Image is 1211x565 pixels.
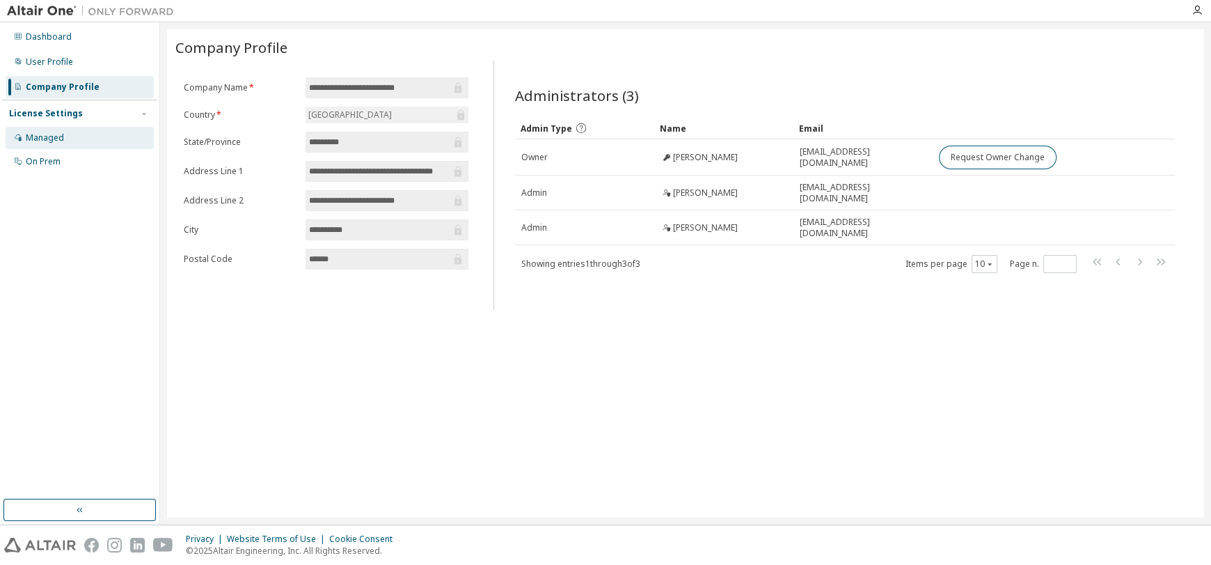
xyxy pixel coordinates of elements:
[130,538,145,552] img: linkedin.svg
[1010,255,1077,273] span: Page n.
[521,187,547,199] span: Admin
[26,56,73,68] div: User Profile
[9,108,83,119] div: License Settings
[673,222,738,233] span: [PERSON_NAME]
[800,217,926,239] span: [EMAIL_ADDRESS][DOMAIN_NAME]
[515,86,639,105] span: Administrators (3)
[227,534,329,545] div: Website Terms of Use
[939,146,1056,169] button: Request Owner Change
[800,182,926,204] span: [EMAIL_ADDRESS][DOMAIN_NAME]
[184,254,297,265] label: Postal Code
[7,4,181,18] img: Altair One
[26,132,64,144] div: Managed
[184,137,297,148] label: State/Province
[26,82,100,93] div: Company Profile
[673,152,738,163] span: [PERSON_NAME]
[521,123,572,134] span: Admin Type
[184,82,297,93] label: Company Name
[84,538,99,552] img: facebook.svg
[306,107,468,123] div: [GEOGRAPHIC_DATA]
[153,538,173,552] img: youtube.svg
[107,538,122,552] img: instagram.svg
[175,38,287,57] span: Company Profile
[673,187,738,199] span: [PERSON_NAME]
[905,255,997,273] span: Items per page
[521,222,547,233] span: Admin
[184,195,297,206] label: Address Line 2
[521,152,548,163] span: Owner
[799,117,927,139] div: Email
[186,534,227,545] div: Privacy
[184,166,297,177] label: Address Line 1
[4,538,76,552] img: altair_logo.svg
[306,107,394,123] div: [GEOGRAPHIC_DATA]
[329,534,401,545] div: Cookie Consent
[521,258,640,270] span: Showing entries 1 through 3 of 3
[26,31,72,42] div: Dashboard
[186,545,401,557] p: © 2025 Altair Engineering, Inc. All Rights Reserved.
[660,117,788,139] div: Name
[800,146,926,169] span: [EMAIL_ADDRESS][DOMAIN_NAME]
[184,109,297,121] label: Country
[975,258,994,270] button: 10
[184,224,297,235] label: City
[26,156,61,167] div: On Prem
